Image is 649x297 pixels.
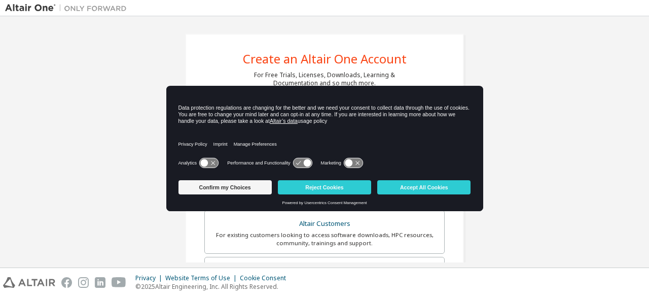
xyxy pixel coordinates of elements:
img: altair_logo.svg [3,277,55,288]
img: Altair One [5,3,132,13]
img: facebook.svg [61,277,72,288]
div: For existing customers looking to access software downloads, HPC resources, community, trainings ... [211,231,438,247]
p: © 2025 Altair Engineering, Inc. All Rights Reserved. [135,282,292,291]
div: Website Terms of Use [165,274,240,282]
div: Cookie Consent [240,274,292,282]
div: Create an Altair One Account [243,53,407,65]
img: youtube.svg [112,277,126,288]
img: linkedin.svg [95,277,105,288]
img: instagram.svg [78,277,89,288]
div: For Free Trials, Licenses, Downloads, Learning & Documentation and so much more. [254,71,395,87]
div: Privacy [135,274,165,282]
div: Altair Customers [211,217,438,231]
